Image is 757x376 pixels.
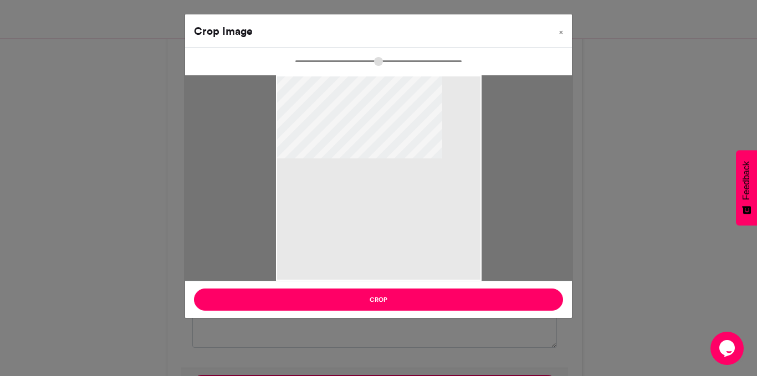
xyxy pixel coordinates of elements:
button: Crop [194,289,563,311]
button: Feedback - Show survey [736,150,757,225]
h4: Crop Image [194,23,253,39]
span: × [559,29,563,35]
span: Feedback [741,161,751,200]
button: Close [550,14,572,45]
iframe: chat widget [710,332,746,365]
